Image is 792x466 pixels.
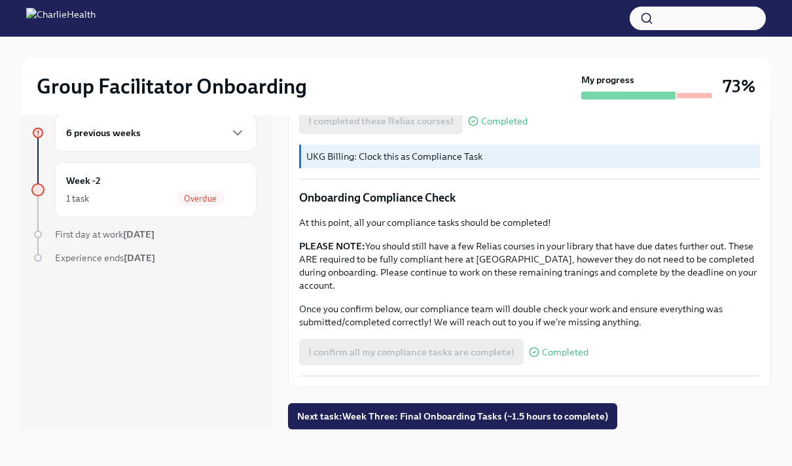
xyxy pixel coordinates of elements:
a: First day at work[DATE] [31,228,257,241]
p: UKG Billing: Clock this as Compliance Task [306,150,755,163]
strong: [DATE] [124,252,155,264]
a: Week -21 taskOverdue [31,162,257,217]
h6: 6 previous weeks [66,126,141,140]
span: Completed [542,348,588,357]
button: Next task:Week Three: Final Onboarding Tasks (~1.5 hours to complete) [288,403,617,429]
img: CharlieHealth [26,8,96,29]
div: 6 previous weeks [55,114,257,152]
p: Onboarding Compliance Check [299,190,760,206]
p: You should still have a few Relias courses in your library that have due dates further out. These... [299,240,760,292]
h2: Group Facilitator Onboarding [37,73,307,99]
span: Experience ends [55,252,155,264]
span: Overdue [176,194,225,204]
div: 1 task [66,192,89,205]
span: Completed [481,116,528,126]
strong: My progress [581,73,634,86]
p: Once you confirm below, our compliance team will double check your work and ensure everything was... [299,302,760,329]
h3: 73% [723,75,755,98]
strong: PLEASE NOTE: [299,240,365,252]
h6: Week -2 [66,173,101,188]
strong: [DATE] [123,228,154,240]
span: First day at work [55,228,154,240]
p: At this point, all your compliance tasks should be completed! [299,216,760,229]
span: Next task : Week Three: Final Onboarding Tasks (~1.5 hours to complete) [297,410,608,423]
